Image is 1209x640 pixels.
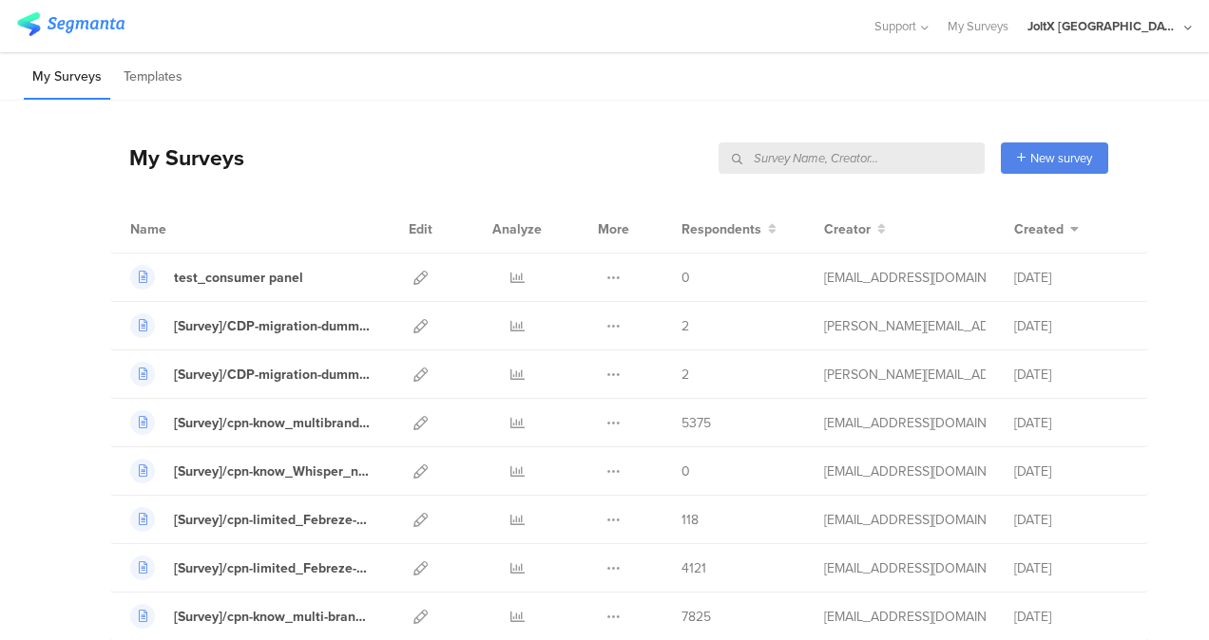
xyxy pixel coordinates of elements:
li: My Surveys [24,55,110,100]
div: test_consumer panel [174,268,303,288]
a: test_consumer panel [130,265,303,290]
div: Analyze [489,205,546,253]
span: 2 [681,365,689,385]
div: [DATE] [1014,316,1128,336]
span: 7825 [681,607,711,627]
span: 118 [681,510,699,530]
div: praharaj.sp.1@pg.com [824,365,986,385]
span: 4121 [681,558,706,578]
span: Respondents [681,219,761,239]
div: [DATE] [1014,558,1128,578]
div: [Survey]/CDP-migration-dummy-survey [174,365,372,385]
div: kumai.ik@pg.com [824,510,986,530]
a: [Survey]/CDP-migration-dummy-survey-2 [130,313,372,338]
div: praharaj.sp.1@pg.com [824,316,986,336]
div: [Survey]/CDP-migration-dummy-survey-2 [174,316,372,336]
button: Creator [824,219,886,239]
div: kumai.ik@pg.com [824,558,986,578]
div: kumai.ik@pg.com [824,607,986,627]
button: Respondents [681,219,777,239]
div: kumai.ik@pg.com [824,461,986,481]
div: [Survey]/cpn-limited_Febreze-monitor_2509/ [174,558,372,578]
div: [DATE] [1014,413,1128,433]
button: Created [1014,219,1079,239]
div: Name [130,219,244,239]
span: 2 [681,316,689,336]
div: [Survey]/cpn-know_multi-brand_new-product-2509/ [174,607,372,627]
a: [Survey]/cpn-know_multibrand_PG-10000yen-2510/ [130,410,372,435]
span: 5375 [681,413,711,433]
div: JoltX [GEOGRAPHIC_DATA] [1027,17,1180,35]
div: More [593,205,634,253]
div: [DATE] [1014,461,1128,481]
input: Survey Name, Creator... [719,142,985,174]
span: Created [1014,219,1064,239]
span: Creator [824,219,871,239]
div: [Survey]/cpn-know_Whisper_new-product-2511/ [174,461,372,481]
a: [Survey]/cpn-know_multi-brand_new-product-2509/ [130,604,372,629]
a: [Survey]/cpn-limited_Febreze-monitor_2509/ [130,555,372,580]
div: Edit [400,205,441,253]
div: [DATE] [1014,365,1128,385]
div: My Surveys [110,141,244,174]
div: [DATE] [1014,268,1128,288]
div: [DATE] [1014,607,1128,627]
li: Templates [115,55,191,100]
img: segmanta logo [17,12,125,36]
span: 0 [681,461,690,481]
div: kumai.ik@pg.com [824,413,986,433]
div: [Survey]/cpn-know_multibrand_PG-10000yen-2510/ [174,413,372,433]
a: [Survey]/cpn-know_Whisper_new-product-2511/ [130,459,372,483]
div: [Survey]/cpn-limited_Febreze-questionnaire_2509/ [174,510,372,530]
a: [Survey]/cpn-limited_Febreze-questionnaire_2509/ [130,507,372,532]
span: New survey [1030,149,1092,167]
div: kumai.ik@pg.com [824,268,986,288]
span: 0 [681,268,690,288]
a: [Survey]/CDP-migration-dummy-survey [130,362,372,386]
span: Support [874,17,916,35]
div: [DATE] [1014,510,1128,530]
